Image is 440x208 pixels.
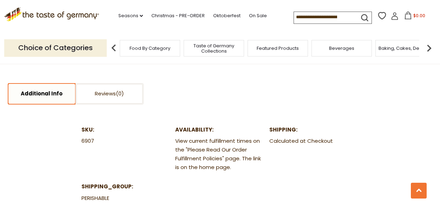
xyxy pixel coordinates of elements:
[257,46,299,51] a: Featured Products
[213,12,241,20] a: Oktoberfest
[81,137,171,146] dd: 6907
[175,137,264,172] dd: View current fulfillment times on the "Please Read Our Order Fulfillment Policies" page. The link...
[107,41,121,55] img: previous arrow
[81,182,171,191] dt: shipping_group:
[379,46,433,51] a: Baking, Cakes, Desserts
[8,84,75,104] a: Additional Info
[249,12,267,20] a: On Sale
[130,46,170,51] a: Food By Category
[329,46,354,51] a: Beverages
[413,13,425,19] span: $0.00
[269,126,359,134] dt: Shipping:
[81,126,171,134] dt: SKU:
[118,12,143,20] a: Seasons
[186,43,242,54] a: Taste of Germany Collections
[400,12,430,22] button: $0.00
[175,126,264,134] dt: Availability:
[422,41,436,55] img: next arrow
[76,84,143,104] a: Reviews
[81,194,171,203] dd: PERISHABLE
[4,39,107,56] p: Choice of Categories
[151,12,205,20] a: Christmas - PRE-ORDER
[269,137,359,146] dd: Calculated at Checkout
